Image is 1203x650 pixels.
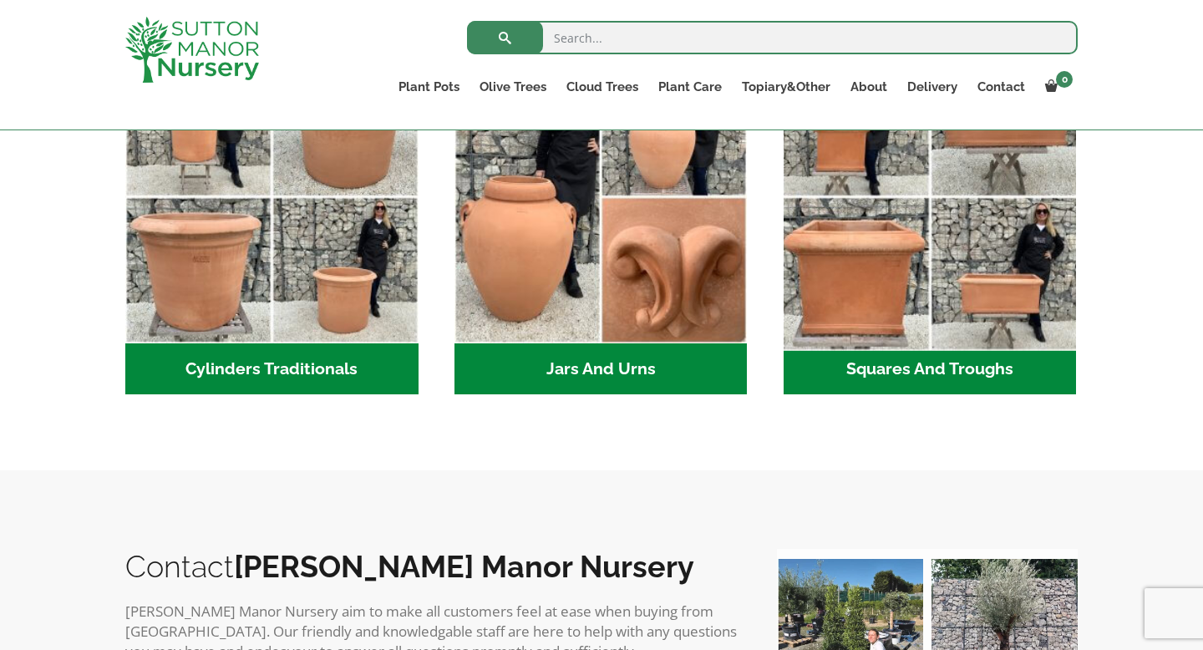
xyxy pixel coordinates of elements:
[897,75,967,99] a: Delivery
[125,549,744,584] h2: Contact
[776,43,1084,351] img: Squares And Troughs
[388,75,470,99] a: Plant Pots
[470,75,556,99] a: Olive Trees
[454,50,748,343] img: Jars And Urns
[454,343,748,395] h2: Jars And Urns
[125,17,259,83] img: logo
[1035,75,1078,99] a: 0
[125,50,419,394] a: Visit product category Cylinders Traditionals
[648,75,732,99] a: Plant Care
[234,549,694,584] b: [PERSON_NAME] Manor Nursery
[556,75,648,99] a: Cloud Trees
[454,50,748,394] a: Visit product category Jars And Urns
[467,21,1078,54] input: Search...
[125,50,419,343] img: Cylinders Traditionals
[125,343,419,395] h2: Cylinders Traditionals
[732,75,840,99] a: Topiary&Other
[784,343,1077,395] h2: Squares And Troughs
[784,50,1077,394] a: Visit product category Squares And Troughs
[840,75,897,99] a: About
[1056,71,1073,88] span: 0
[967,75,1035,99] a: Contact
